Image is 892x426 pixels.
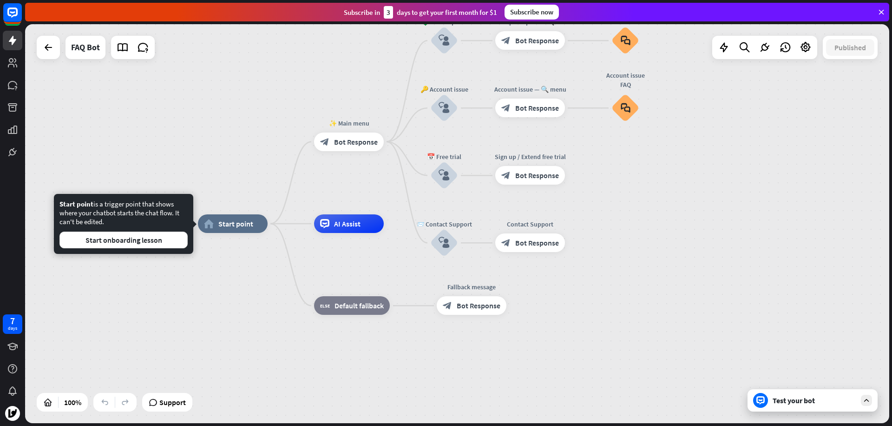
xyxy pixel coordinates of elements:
[515,103,559,113] span: Bot Response
[505,5,559,20] div: Subscribe now
[159,395,186,410] span: Support
[439,170,450,181] i: block_user_input
[439,35,450,46] i: block_user_input
[8,325,17,332] div: days
[621,103,630,113] i: block_faq
[59,232,188,248] button: Start onboarding lesson
[443,301,452,310] i: block_bot_response
[61,395,84,410] div: 100%
[515,36,559,45] span: Bot Response
[10,317,15,325] div: 7
[826,39,874,56] button: Published
[59,200,188,248] div: is a trigger point that shows where your chatbot starts the chat flow. It can't be edited.
[416,85,472,94] div: 🔑 Account issue
[320,301,330,310] i: block_fallback
[320,137,329,146] i: block_bot_response
[515,171,559,180] span: Bot Response
[334,219,361,228] span: AI Assist
[501,238,511,247] i: block_bot_response
[344,6,497,19] div: Subscribe in days to get your first month for $1
[334,301,384,310] span: Default fallback
[334,137,378,146] span: Bot Response
[416,152,472,161] div: 📅 Free trial
[773,396,856,405] div: Test your bot
[3,314,22,334] a: 7 days
[501,171,511,180] i: block_bot_response
[501,103,511,113] i: block_bot_response
[59,200,93,208] span: Start point
[439,102,450,113] i: block_user_input
[457,301,500,310] span: Bot Response
[621,35,630,46] i: block_faq
[307,119,391,128] div: ✨ Main menu
[218,219,253,228] span: Start point
[204,219,214,228] i: home_2
[7,4,35,32] button: Open LiveChat chat widget
[501,36,511,45] i: block_bot_response
[515,238,559,247] span: Bot Response
[384,6,393,19] div: 3
[604,71,646,89] div: Account issue FAQ
[71,36,100,59] div: FAQ Bot
[416,220,472,229] div: 📨 Contact Support
[488,85,572,94] div: Account issue — 🔍 menu
[439,237,450,248] i: block_user_input
[488,220,572,229] div: Contact Support
[488,152,572,161] div: Sign up / Extend free trial
[430,282,513,292] div: Fallback message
